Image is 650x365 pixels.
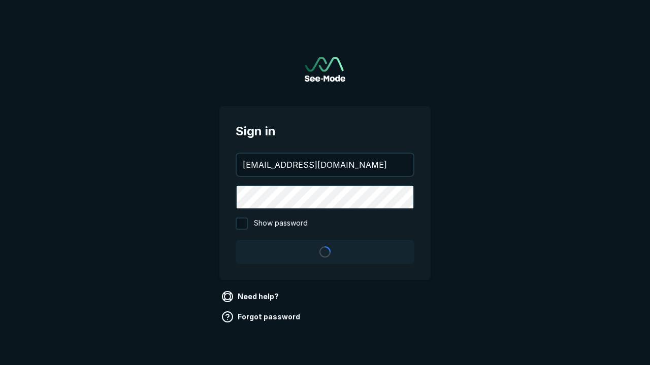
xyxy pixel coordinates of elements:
a: Forgot password [219,309,304,325]
a: Go to sign in [305,57,345,82]
img: See-Mode Logo [305,57,345,82]
a: Need help? [219,288,283,305]
span: Sign in [236,122,414,140]
span: Show password [254,217,308,230]
input: your@email.com [237,154,413,176]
